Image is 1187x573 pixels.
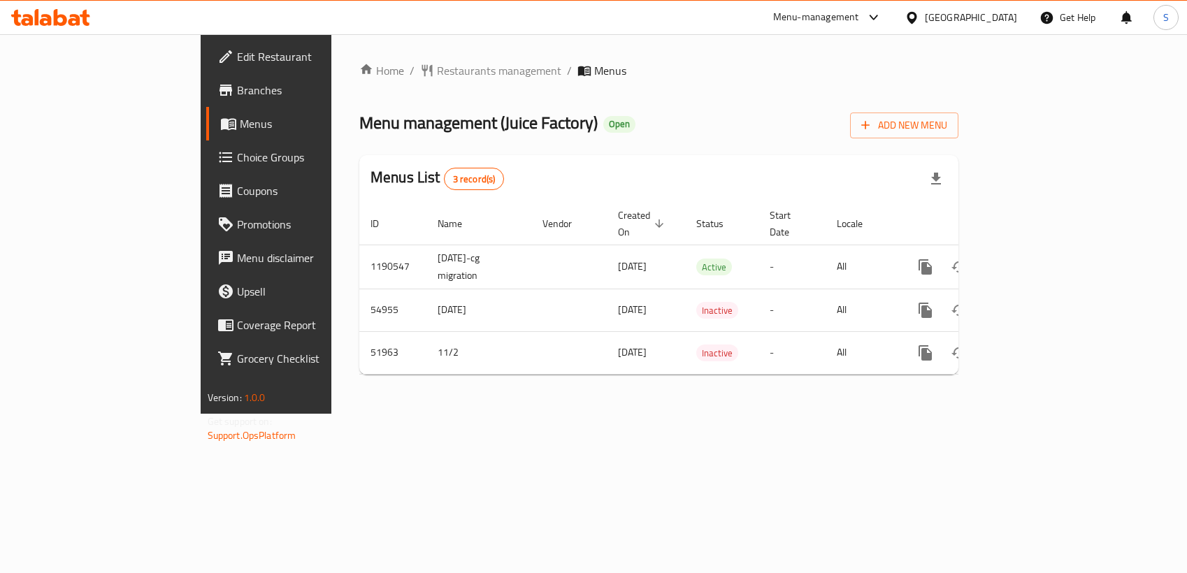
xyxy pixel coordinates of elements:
[206,107,399,140] a: Menus
[1163,10,1169,25] span: S
[603,116,635,133] div: Open
[567,62,572,79] li: /
[237,249,388,266] span: Menu disclaimer
[237,149,388,166] span: Choice Groups
[444,168,505,190] div: Total records count
[826,245,898,289] td: All
[909,336,942,370] button: more
[206,342,399,375] a: Grocery Checklist
[206,174,399,208] a: Coupons
[919,162,953,196] div: Export file
[909,250,942,284] button: more
[206,140,399,174] a: Choice Groups
[237,182,388,199] span: Coupons
[773,9,859,26] div: Menu-management
[758,331,826,374] td: -
[898,203,1054,245] th: Actions
[359,62,958,79] nav: breadcrumb
[696,302,738,319] div: Inactive
[426,331,531,374] td: 11/2
[696,345,738,361] span: Inactive
[410,62,415,79] li: /
[206,208,399,241] a: Promotions
[758,245,826,289] td: -
[371,215,397,232] span: ID
[206,275,399,308] a: Upsell
[208,426,296,444] a: Support.OpsPlatform
[542,215,590,232] span: Vendor
[426,289,531,331] td: [DATE]
[758,289,826,331] td: -
[237,82,388,99] span: Branches
[618,257,647,275] span: [DATE]
[240,115,388,132] span: Menus
[206,241,399,275] a: Menu disclaimer
[438,215,480,232] span: Name
[603,118,635,130] span: Open
[237,317,388,333] span: Coverage Report
[206,73,399,107] a: Branches
[208,412,272,430] span: Get support on:
[925,10,1017,25] div: [GEOGRAPHIC_DATA]
[437,62,561,79] span: Restaurants management
[420,62,561,79] a: Restaurants management
[942,293,976,327] button: Change Status
[359,107,598,138] span: Menu management ( Juice Factory )
[237,283,388,300] span: Upsell
[445,173,504,186] span: 3 record(s)
[618,207,668,240] span: Created On
[371,167,504,190] h2: Menus List
[359,203,1054,375] table: enhanced table
[237,350,388,367] span: Grocery Checklist
[942,336,976,370] button: Change Status
[244,389,266,407] span: 1.0.0
[426,245,531,289] td: [DATE]-cg migration
[861,117,947,134] span: Add New Menu
[696,303,738,319] span: Inactive
[618,343,647,361] span: [DATE]
[770,207,809,240] span: Start Date
[837,215,881,232] span: Locale
[696,259,732,275] span: Active
[618,300,647,319] span: [DATE]
[826,289,898,331] td: All
[206,40,399,73] a: Edit Restaurant
[237,48,388,65] span: Edit Restaurant
[909,293,942,327] button: more
[594,62,626,79] span: Menus
[206,308,399,342] a: Coverage Report
[208,389,242,407] span: Version:
[237,216,388,233] span: Promotions
[850,113,958,138] button: Add New Menu
[942,250,976,284] button: Change Status
[826,331,898,374] td: All
[696,215,742,232] span: Status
